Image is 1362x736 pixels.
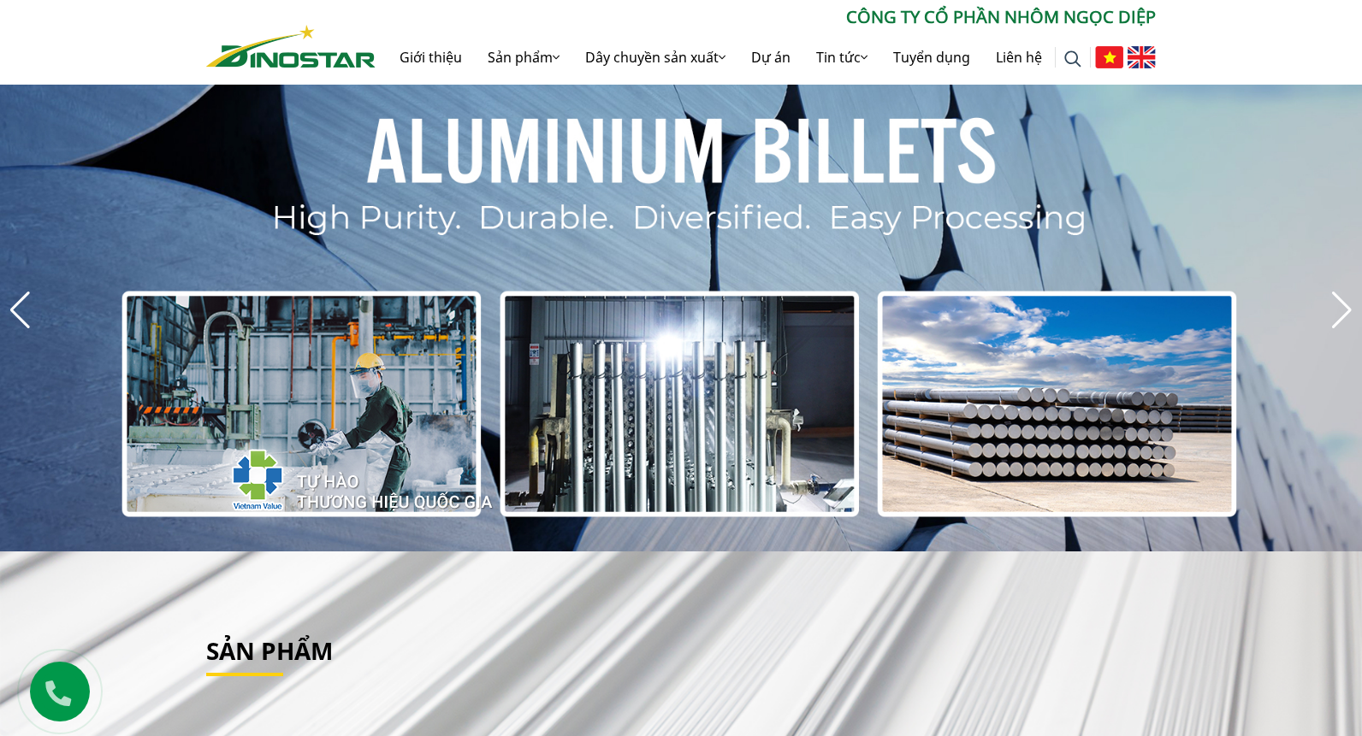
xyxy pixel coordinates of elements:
[983,30,1055,85] a: Liên hệ
[376,4,1156,30] p: CÔNG TY CỔ PHẦN NHÔM NGỌC DIỆP
[572,30,738,85] a: Dây chuyền sản xuất
[181,418,495,534] img: thqg
[880,30,983,85] a: Tuyển dụng
[475,30,572,85] a: Sản phẩm
[206,21,376,67] a: Nhôm Dinostar
[738,30,803,85] a: Dự án
[206,634,333,667] a: Sản phẩm
[1095,46,1123,68] img: Tiếng Việt
[1064,50,1081,68] img: search
[206,25,376,68] img: Nhôm Dinostar
[803,30,880,85] a: Tin tức
[387,30,475,85] a: Giới thiệu
[1128,46,1156,68] img: English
